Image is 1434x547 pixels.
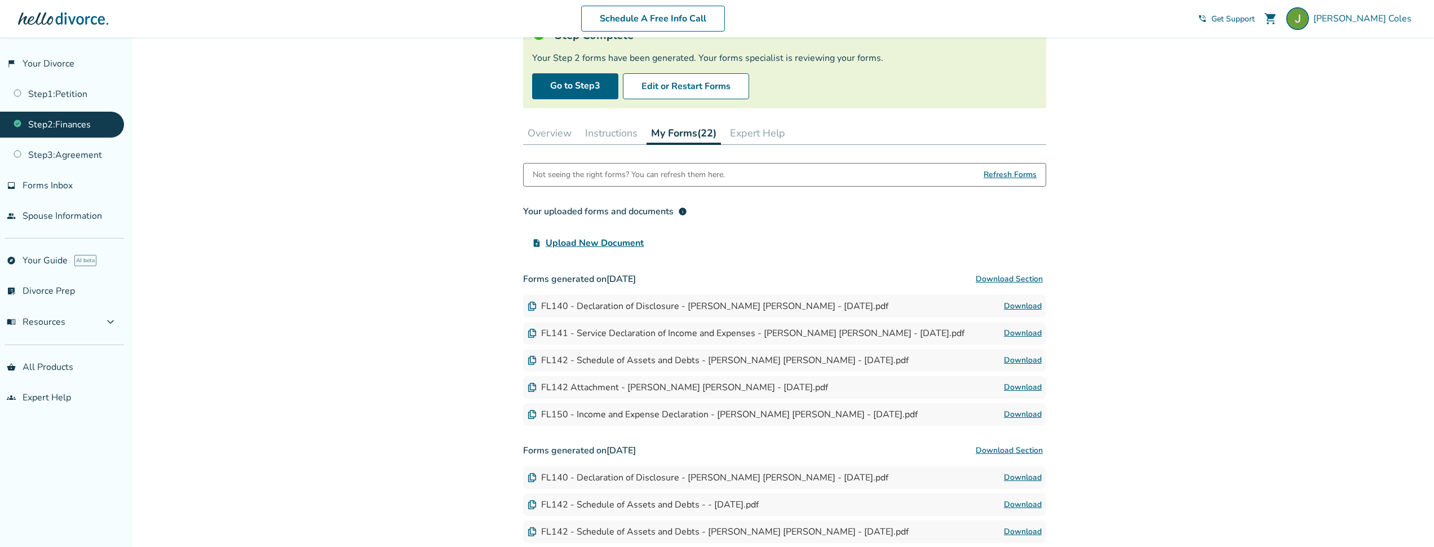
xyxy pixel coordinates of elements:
[1004,354,1042,367] a: Download
[532,73,618,99] a: Go to Step3
[7,211,16,220] span: people
[1004,471,1042,484] a: Download
[725,122,790,144] button: Expert Help
[1004,327,1042,340] a: Download
[528,329,537,338] img: Document
[528,410,537,419] img: Document
[523,205,687,218] div: Your uploaded forms and documents
[528,383,537,392] img: Document
[581,6,725,32] a: Schedule A Free Info Call
[546,236,644,250] span: Upload New Document
[528,327,964,339] div: FL141 - Service Declaration of Income and Expenses - [PERSON_NAME] [PERSON_NAME] - [DATE].pdf
[1378,493,1434,547] iframe: Chat Widget
[533,164,725,186] div: Not seeing the right forms? You can refresh them here.
[7,363,16,372] span: shopping_basket
[647,122,721,145] button: My Forms(22)
[23,179,73,192] span: Forms Inbox
[528,408,918,421] div: FL150 - Income and Expense Declaration - [PERSON_NAME] [PERSON_NAME] - [DATE].pdf
[581,122,642,144] button: Instructions
[528,526,909,538] div: FL142 - Schedule of Assets and Debts - [PERSON_NAME] [PERSON_NAME] - [DATE].pdf
[972,268,1046,290] button: Download Section
[74,255,96,266] span: AI beta
[528,356,537,365] img: Document
[528,500,537,509] img: Document
[1004,381,1042,394] a: Download
[528,354,909,367] div: FL142 - Schedule of Assets and Debts - [PERSON_NAME] [PERSON_NAME] - [DATE].pdf
[623,73,749,99] button: Edit or Restart Forms
[528,473,537,482] img: Document
[984,164,1037,186] span: Refresh Forms
[528,381,828,394] div: FL142 Attachment - [PERSON_NAME] [PERSON_NAME] - [DATE].pdf
[7,286,16,295] span: list_alt_check
[532,239,541,248] span: upload_file
[523,439,1046,462] h3: Forms generated on [DATE]
[7,316,65,328] span: Resources
[7,256,16,265] span: explore
[1004,498,1042,511] a: Download
[523,268,1046,290] h3: Forms generated on [DATE]
[7,59,16,68] span: flag_2
[1004,408,1042,421] a: Download
[7,317,16,327] span: menu_book
[1004,525,1042,539] a: Download
[1286,7,1309,30] img: James Coles
[1004,299,1042,313] a: Download
[1198,14,1207,23] span: phone_in_talk
[1211,14,1255,24] span: Get Support
[972,439,1046,462] button: Download Section
[528,527,537,536] img: Document
[7,181,16,190] span: inbox
[1198,14,1255,24] a: phone_in_talkGet Support
[523,122,576,144] button: Overview
[528,471,888,484] div: FL140 - Declaration of Disclosure - [PERSON_NAME] [PERSON_NAME] - [DATE].pdf
[1264,12,1277,25] span: shopping_cart
[528,499,759,511] div: FL142 - Schedule of Assets and Debts - - [DATE].pdf
[528,302,537,311] img: Document
[532,52,1037,64] div: Your Step 2 forms have been generated. Your forms specialist is reviewing your forms.
[1313,12,1416,25] span: [PERSON_NAME] Coles
[678,207,687,216] span: info
[104,315,117,329] span: expand_more
[7,393,16,402] span: groups
[528,300,888,312] div: FL140 - Declaration of Disclosure - [PERSON_NAME] [PERSON_NAME] - [DATE].pdf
